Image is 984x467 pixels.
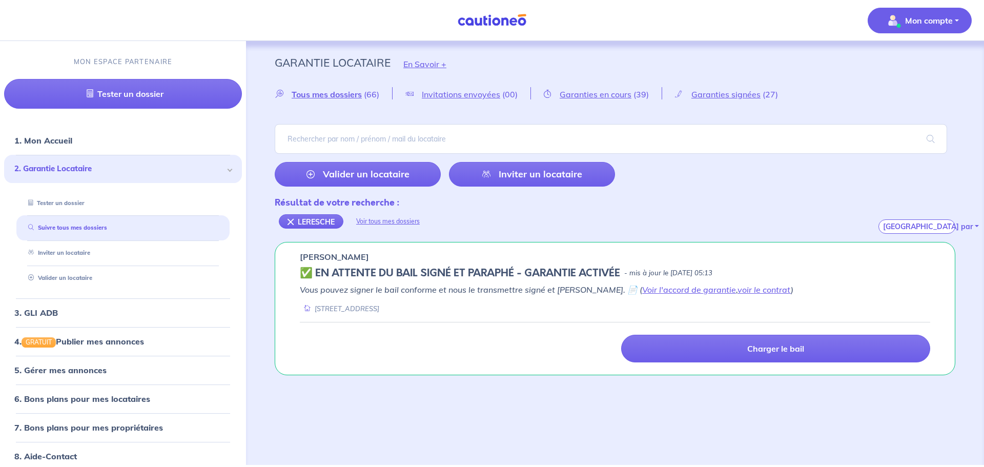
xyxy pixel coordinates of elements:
[662,89,791,99] a: Garanties signées(27)
[300,267,930,279] div: state: CONTRACT-SIGNED, Context: FINISHED,IS-GL-CAUTION
[300,267,620,279] h5: ✅️️️ EN ATTENTE DU BAIL SIGNÉ ET PARAPHÉ - GARANTIE ACTIVÉE
[4,360,242,380] div: 5. Gérer mes annonces
[763,89,778,99] span: (27)
[391,49,459,79] button: En Savoir +
[16,220,230,237] div: Suivre tous mes dossiers
[393,89,530,99] a: Invitations envoyées(00)
[914,125,947,153] span: search
[16,245,230,261] div: Inviter un locataire
[24,249,90,256] a: Inviter un locataire
[747,343,804,354] p: Charger le bail
[24,225,107,232] a: Suivre tous mes dossiers
[300,304,379,314] div: [STREET_ADDRESS]
[642,285,736,295] a: Voir l'accord de garantie
[905,14,953,27] p: Mon compte
[14,422,163,433] a: 7. Bons plans pour mes propriétaires
[422,89,500,99] span: Invitations envoyées
[14,163,224,175] span: 2. Garantie Locataire
[14,308,58,318] a: 3. GLI ADB
[737,285,791,295] a: voir le contrat
[621,335,930,362] a: Charger le bail
[449,162,615,187] a: Inviter un locataire
[885,12,901,29] img: illu_account_valid_menu.svg
[300,251,369,263] p: [PERSON_NAME]
[14,336,144,347] a: 4.GRATUITPublier mes annonces
[14,394,150,404] a: 6. Bons plans pour mes locataires
[14,365,107,375] a: 5. Gérer mes annonces
[24,199,85,207] a: Tester un dossier
[74,57,173,67] p: MON ESPACE PARTENAIRE
[364,89,379,99] span: (66)
[4,389,242,409] div: 6. Bons plans pour mes locataires
[275,196,433,209] div: Résultat de votre recherche :
[868,8,972,33] button: illu_account_valid_menu.svgMon compte
[275,124,947,154] input: Rechercher par nom / prénom / mail du locataire
[14,135,72,146] a: 1. Mon Accueil
[343,209,433,234] div: Voir tous mes dossiers
[16,195,230,212] div: Tester un dossier
[454,14,530,27] img: Cautioneo
[878,219,955,234] button: [GEOGRAPHIC_DATA] par
[4,446,242,466] div: 8. Aide-Contact
[4,130,242,151] div: 1. Mon Accueil
[633,89,649,99] span: (39)
[691,89,761,99] span: Garanties signées
[300,285,793,295] em: Vous pouvez signer le bail conforme et nous le transmettre signé et [PERSON_NAME]. 📄 ( , )
[14,451,77,461] a: 8. Aide-Contact
[531,89,662,99] a: Garanties en cours(39)
[4,417,242,438] div: 7. Bons plans pour mes propriétaires
[4,331,242,352] div: 4.GRATUITPublier mes annonces
[4,79,242,109] a: Tester un dossier
[560,89,631,99] span: Garanties en cours
[4,302,242,323] div: 3. GLI ADB
[16,270,230,287] div: Valider un locataire
[624,268,712,278] p: - mis à jour le [DATE] 05:13
[4,155,242,183] div: 2. Garantie Locataire
[24,274,92,281] a: Valider un locataire
[275,53,391,72] p: Garantie Locataire
[292,89,362,99] span: Tous mes dossiers
[275,89,392,99] a: Tous mes dossiers(66)
[279,214,343,229] div: LERESCHE
[502,89,518,99] span: (00)
[275,162,441,187] a: Valider un locataire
